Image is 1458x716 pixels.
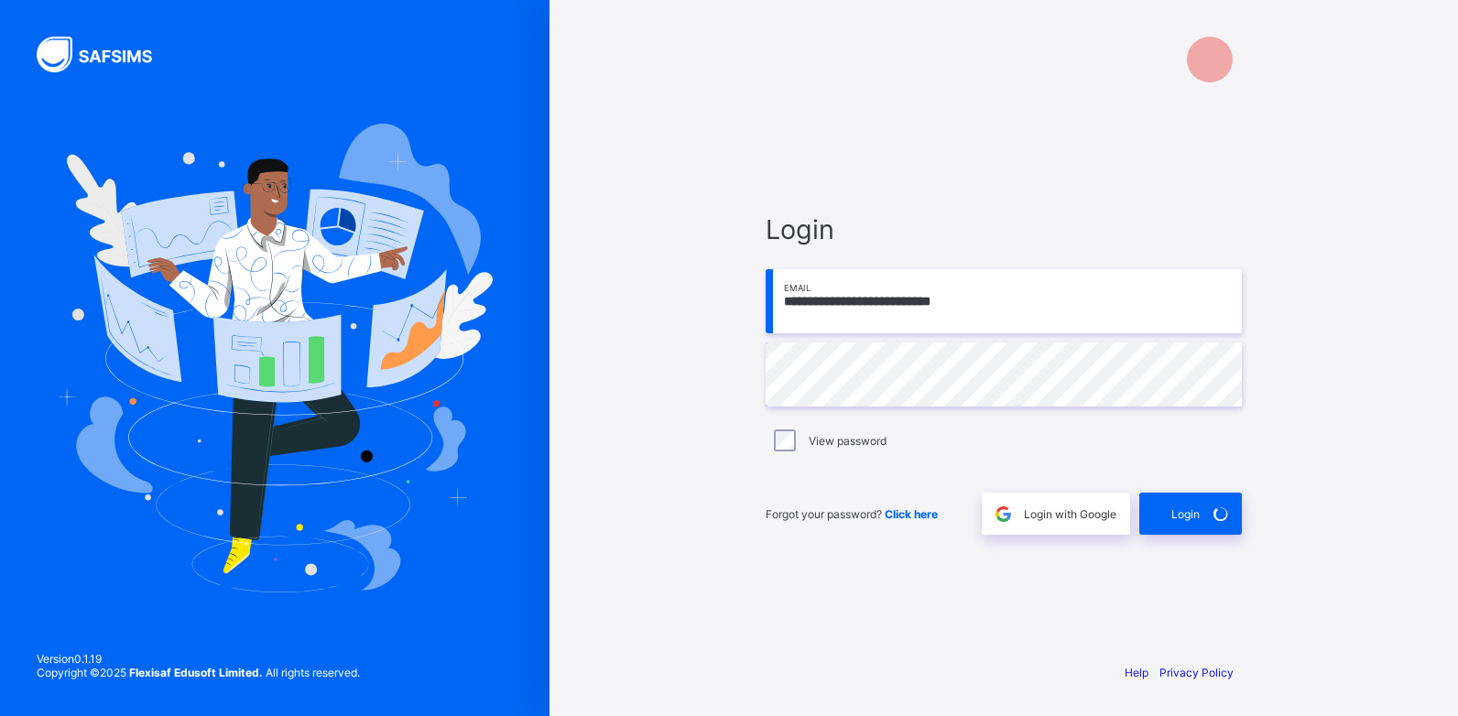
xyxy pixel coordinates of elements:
label: View password [809,434,887,448]
span: Login with Google [1024,507,1116,521]
span: Login [1171,507,1200,521]
span: Copyright © 2025 All rights reserved. [37,666,360,679]
img: Hero Image [57,124,493,592]
span: Version 0.1.19 [37,652,360,666]
img: SAFSIMS Logo [37,37,174,72]
a: Privacy Policy [1159,666,1234,679]
span: Forgot your password? [766,507,938,521]
span: Login [766,213,1242,245]
a: Click here [885,507,938,521]
img: google.396cfc9801f0270233282035f929180a.svg [993,504,1014,525]
strong: Flexisaf Edusoft Limited. [129,666,263,679]
a: Help [1125,666,1148,679]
